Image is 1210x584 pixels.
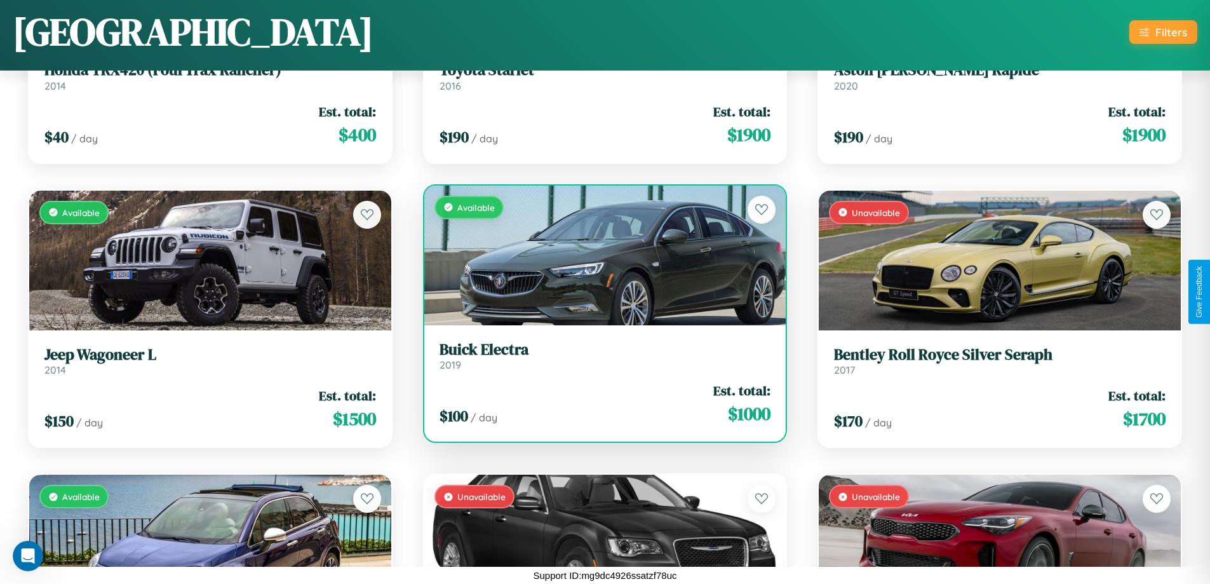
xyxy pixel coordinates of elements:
[834,61,1166,92] a: Aston [PERSON_NAME] Rapide2020
[76,416,103,429] span: / day
[457,202,495,213] span: Available
[1123,406,1166,431] span: $ 1700
[440,358,461,371] span: 2019
[44,61,376,92] a: Honda TRX420 (FourTrax Rancher)2014
[866,132,892,145] span: / day
[471,132,498,145] span: / day
[62,207,100,218] span: Available
[333,406,376,431] span: $ 1500
[13,6,373,58] h1: [GEOGRAPHIC_DATA]
[834,346,1166,377] a: Bentley Roll Royce Silver Seraph2017
[713,102,770,121] span: Est. total:
[319,386,376,405] span: Est. total:
[44,411,74,431] span: $ 150
[440,341,771,359] h3: Buick Electra
[44,61,376,79] h3: Honda TRX420 (FourTrax Rancher)
[319,102,376,121] span: Est. total:
[44,346,376,364] h3: Jeep Wagoneer L
[1108,102,1166,121] span: Est. total:
[834,411,863,431] span: $ 170
[440,61,771,79] h3: Toyota Starlet
[852,491,900,502] span: Unavailable
[834,363,855,376] span: 2017
[834,61,1166,79] h3: Aston [PERSON_NAME] Rapide
[44,126,69,147] span: $ 40
[440,341,771,372] a: Buick Electra2019
[728,401,770,426] span: $ 1000
[865,416,892,429] span: / day
[440,126,469,147] span: $ 190
[440,79,461,92] span: 2016
[44,363,66,376] span: 2014
[13,541,43,571] iframe: Intercom live chat
[713,381,770,400] span: Est. total:
[440,405,468,426] span: $ 100
[1122,122,1166,147] span: $ 1900
[1195,266,1204,318] div: Give Feedback
[471,411,497,424] span: / day
[834,79,858,92] span: 2020
[62,491,100,502] span: Available
[44,79,66,92] span: 2014
[534,567,677,584] p: Support ID: mg9dc4926ssatzf78uc
[440,61,771,92] a: Toyota Starlet2016
[339,122,376,147] span: $ 400
[1155,25,1187,39] div: Filters
[727,122,770,147] span: $ 1900
[852,207,900,218] span: Unavailable
[834,346,1166,364] h3: Bentley Roll Royce Silver Seraph
[457,491,506,502] span: Unavailable
[834,126,863,147] span: $ 190
[1108,386,1166,405] span: Est. total:
[71,132,98,145] span: / day
[1129,20,1197,44] button: Filters
[44,346,376,377] a: Jeep Wagoneer L2014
